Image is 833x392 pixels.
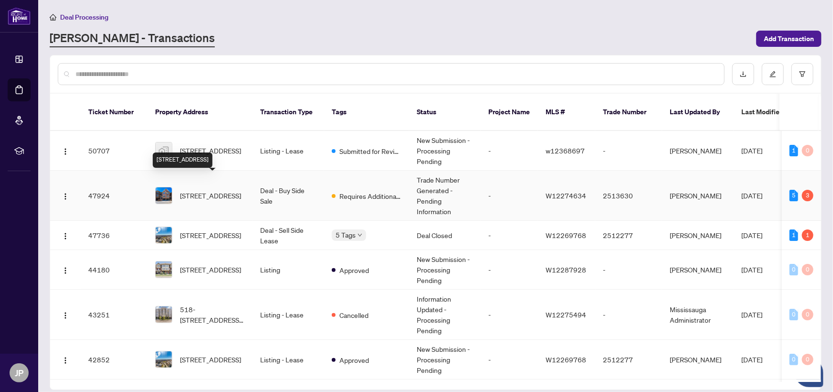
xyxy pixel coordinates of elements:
div: [STREET_ADDRESS] [153,152,212,168]
span: [DATE] [741,355,762,364]
div: 1 [790,229,798,241]
th: Ticket Number [81,94,148,131]
td: New Submission - Processing Pending [409,131,481,171]
td: 44180 [81,250,148,290]
div: 1 [790,145,798,156]
span: W12269768 [546,231,586,240]
span: [STREET_ADDRESS] [180,230,241,240]
button: filter [791,63,813,85]
div: 0 [802,309,813,320]
td: [PERSON_NAME] [662,131,734,171]
td: 47924 [81,171,148,221]
td: Mississauga Administrator [662,290,734,340]
span: Submitted for Review [339,146,401,156]
span: Requires Additional Docs [339,191,401,201]
div: 0 [802,264,813,275]
span: W12287928 [546,265,586,274]
span: [STREET_ADDRESS] [180,145,241,156]
div: 0 [802,354,813,365]
span: [DATE] [741,191,762,200]
span: edit [770,71,776,77]
span: Cancelled [339,310,369,320]
td: - [481,131,538,171]
span: [DATE] [741,265,762,274]
button: Add Transaction [756,31,822,47]
td: - [481,171,538,221]
td: - [481,340,538,380]
span: [STREET_ADDRESS] [180,264,241,275]
th: Last Updated By [662,94,734,131]
td: 42852 [81,340,148,380]
button: Logo [58,188,73,203]
span: Deal Processing [60,13,108,22]
img: thumbnail-img [156,306,172,323]
td: - [481,221,538,250]
a: [PERSON_NAME] - Transactions [50,30,215,47]
span: Last Modified Date [741,107,800,117]
th: Tags [324,94,409,131]
div: 5 [790,190,798,201]
span: [STREET_ADDRESS] [180,190,241,201]
td: [PERSON_NAME] [662,171,734,221]
td: Deal - Sell Side Lease [253,221,324,250]
td: 47736 [81,221,148,250]
img: thumbnail-img [156,261,172,278]
span: 518-[STREET_ADDRESS][PERSON_NAME] [180,304,245,325]
span: 5 Tags [336,229,356,240]
th: Transaction Type [253,94,324,131]
span: home [50,14,56,21]
button: download [732,63,754,85]
img: thumbnail-img [156,142,172,159]
img: Logo [62,232,69,240]
button: Logo [58,352,73,367]
td: Listing - Lease [253,290,324,340]
img: thumbnail-img [156,187,172,204]
span: W12274634 [546,191,586,200]
span: JP [15,366,23,380]
td: - [481,250,538,290]
div: 0 [790,309,798,320]
span: [DATE] [741,231,762,240]
td: [PERSON_NAME] [662,250,734,290]
img: Logo [62,312,69,319]
button: Logo [58,262,73,277]
th: MLS # [538,94,595,131]
td: Deal Closed [409,221,481,250]
th: Property Address [148,94,253,131]
td: [PERSON_NAME] [662,340,734,380]
div: 0 [790,354,798,365]
th: Status [409,94,481,131]
button: Logo [58,228,73,243]
span: filter [799,71,806,77]
div: 0 [802,145,813,156]
button: edit [762,63,784,85]
th: Trade Number [595,94,662,131]
span: download [740,71,747,77]
td: - [481,290,538,340]
img: Logo [62,267,69,274]
div: 3 [802,190,813,201]
td: Trade Number Generated - Pending Information [409,171,481,221]
div: 1 [802,229,813,241]
td: Information Updated - Processing Pending [409,290,481,340]
th: Project Name [481,94,538,131]
td: Listing - Lease [253,131,324,171]
span: down [358,233,362,238]
td: 50707 [81,131,148,171]
span: W12275494 [546,310,586,319]
span: [DATE] [741,146,762,155]
td: Listing - Lease [253,340,324,380]
td: Listing [253,250,324,290]
img: Logo [62,148,69,155]
span: [STREET_ADDRESS] [180,354,241,365]
span: Approved [339,355,369,365]
td: Deal - Buy Side Sale [253,171,324,221]
span: [DATE] [741,310,762,319]
span: W12269768 [546,355,586,364]
img: Logo [62,357,69,364]
img: logo [8,7,31,25]
button: Logo [58,307,73,322]
td: - [595,290,662,340]
span: Approved [339,265,369,275]
td: New Submission - Processing Pending [409,250,481,290]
